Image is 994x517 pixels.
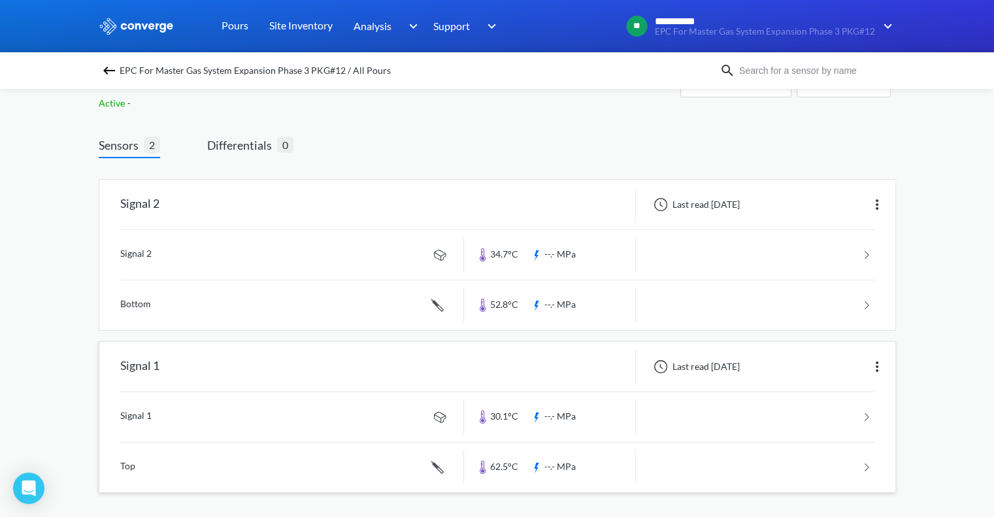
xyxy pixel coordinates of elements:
img: more.svg [869,197,885,212]
img: downArrow.svg [875,18,896,34]
div: Signal 2 [120,188,159,222]
span: Active [99,97,127,108]
span: Sensors [99,136,144,154]
div: Signal 1 [120,350,159,384]
img: backspace.svg [101,63,117,78]
img: icon-search.svg [720,63,735,78]
span: 2 [144,137,160,153]
div: Open Intercom Messenger [13,473,44,504]
img: more.svg [869,359,885,375]
span: - [127,97,133,108]
img: logo_ewhite.svg [99,18,174,35]
span: EPC For Master Gas System Expansion Phase 3 PKG#12 [655,27,875,37]
img: downArrow.svg [479,18,500,34]
span: 0 [277,137,293,153]
span: Differentials [207,136,277,154]
div: Last read [DATE] [646,359,744,375]
span: EPC For Master Gas System Expansion Phase 3 PKG#12 / All Pours [120,61,391,80]
span: Analysis [354,18,391,34]
span: Support [433,18,470,34]
input: Search for a sensor by name [735,63,893,78]
img: downArrow.svg [400,18,421,34]
div: Last read [DATE] [646,197,744,212]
